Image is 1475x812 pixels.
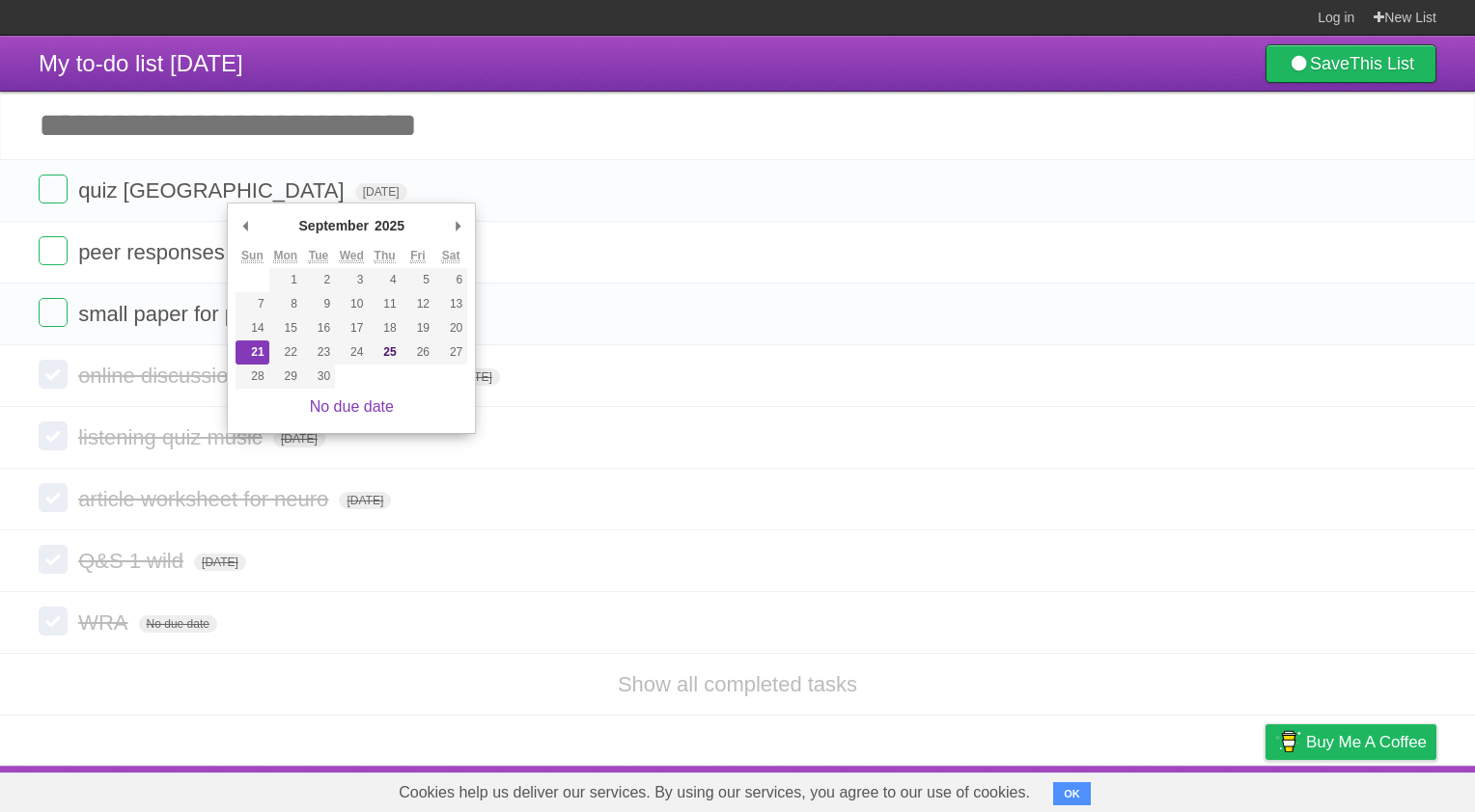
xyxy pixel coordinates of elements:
[379,773,1049,812] span: Cookies help us deliver our services. By using our services, you agree to our use of cookies.
[448,211,467,240] button: Next Month
[269,292,302,316] button: 8
[39,421,68,450] label: Done
[372,211,407,240] div: 2025
[78,178,348,203] span: quiz [GEOGRAPHIC_DATA]
[236,316,268,340] button: 14
[1315,771,1436,807] a: Suggest a feature
[39,545,68,574] label: Done
[368,292,401,316] button: 11
[335,292,368,316] button: 10
[309,249,328,263] abbr: Tuesday
[39,50,243,76] span: My to-do list [DATE]
[402,292,434,316] button: 12
[1266,724,1436,760] a: Buy me a coffee
[335,340,368,365] button: 24
[39,236,68,265] label: Done
[1266,44,1436,83] a: SaveThis List
[302,365,335,389] button: 30
[296,211,372,240] div: September
[339,492,391,509] span: [DATE]
[39,298,68,327] label: Done
[78,240,328,264] span: peer responses latin amer
[402,268,434,292] button: 5
[340,249,364,263] abbr: Wednesday
[618,672,857,696] a: Show all completed tasks
[39,360,68,389] label: Done
[1306,725,1427,759] span: Buy me a coffee
[1350,54,1414,73] b: This List
[368,316,401,340] button: 18
[269,340,302,365] button: 22
[236,365,268,389] button: 28
[78,425,267,449] span: listening quiz music
[1240,771,1291,807] a: Privacy
[139,615,217,633] span: No due date
[302,268,335,292] button: 2
[241,249,264,263] abbr: Sunday
[39,175,68,203] label: Done
[78,487,333,511] span: article worksheet for neuro
[194,554,246,571] span: [DATE]
[335,316,368,340] button: 17
[1072,771,1151,807] a: Developers
[78,364,442,388] span: online discussion both music classes?
[273,249,297,263] abbr: Monday
[78,610,132,635] span: WRA
[236,292,268,316] button: 7
[269,365,302,389] button: 29
[236,340,268,365] button: 21
[39,483,68,512] label: Done
[310,398,394,415] a: No due date
[1053,782,1091,805] button: OK
[375,249,396,263] abbr: Thursday
[78,302,310,326] span: small paper for plant lab
[236,211,255,240] button: Previous Month
[269,268,302,292] button: 1
[434,316,467,340] button: 20
[402,316,434,340] button: 19
[368,268,401,292] button: 4
[1275,725,1301,758] img: Buy me a coffee
[402,340,434,365] button: 26
[442,249,460,263] abbr: Saturday
[39,607,68,636] label: Done
[78,549,188,573] span: Q&S 1 wild
[434,268,467,292] button: 6
[434,340,467,365] button: 27
[302,292,335,316] button: 9
[273,430,325,447] span: [DATE]
[1009,771,1049,807] a: About
[355,183,407,201] span: [DATE]
[302,316,335,340] button: 16
[368,340,401,365] button: 25
[302,340,335,365] button: 23
[410,249,425,263] abbr: Friday
[335,268,368,292] button: 3
[1175,771,1217,807] a: Terms
[269,316,302,340] button: 15
[434,292,467,316] button: 13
